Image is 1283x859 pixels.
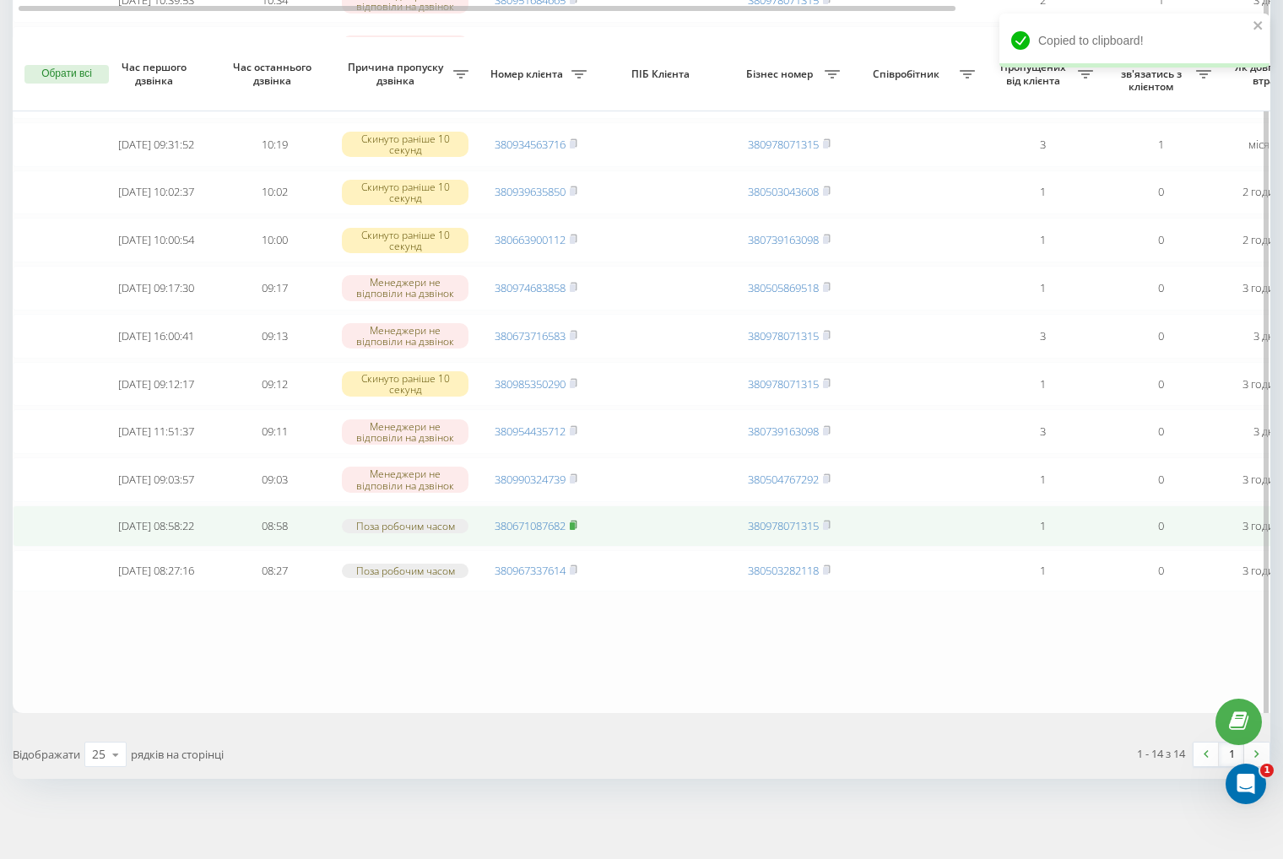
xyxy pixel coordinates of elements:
div: Скинуто раніше 10 секунд [342,180,468,205]
a: 380978071315 [748,137,819,152]
td: [DATE] 10:02:37 [97,170,215,215]
span: Час останнього дзвінка [229,61,320,87]
td: 3 [983,122,1102,167]
td: 08:58 [215,505,333,547]
a: 380505869518 [748,280,819,295]
a: 380503043608 [748,184,819,199]
div: 25 [92,746,106,763]
td: [DATE] 10:27:31 [97,26,215,71]
a: 380739163098 [748,424,819,439]
button: close [1253,19,1264,35]
td: 0 [1102,457,1220,502]
td: 1 [983,362,1102,407]
td: [DATE] 08:58:22 [97,505,215,547]
td: 0 [1102,362,1220,407]
div: Менеджери не відповіли на дзвінок [342,467,468,492]
a: 380954435712 [495,424,566,439]
td: 0 [1102,170,1220,215]
td: 09:13 [215,314,333,359]
div: Менеджери не відповіли на дзвінок [342,35,468,61]
td: 0 [1102,218,1220,262]
td: 0 [1102,550,1220,592]
td: 1 [983,218,1102,262]
span: Причина пропуску дзвінка [342,61,453,87]
td: 1 [983,457,1102,502]
td: 10:27 [215,26,333,71]
a: 380939635850 [495,184,566,199]
td: 0 [1102,266,1220,311]
div: Скинуто раніше 10 секунд [342,132,468,157]
td: [DATE] 10:00:54 [97,218,215,262]
td: [DATE] 11:51:37 [97,409,215,454]
div: Copied to clipboard! [999,14,1269,68]
td: 08:27 [215,550,333,592]
a: 380967337614 [495,563,566,578]
td: 0 [1102,314,1220,359]
a: 380974683858 [495,280,566,295]
span: Номер клієнта [485,68,571,81]
a: 380663900112 [495,232,566,247]
span: ПІБ Клієнта [609,68,716,81]
div: Менеджери не відповіли на дзвінок [342,419,468,445]
td: 0 [1102,409,1220,454]
a: 380739163098 [748,232,819,247]
td: 09:03 [215,457,333,502]
td: 1 [983,26,1102,71]
div: Менеджери не відповіли на дзвінок [342,275,468,300]
td: 3 [983,314,1102,359]
td: 1 [983,550,1102,592]
a: 380504767292 [748,472,819,487]
td: 09:11 [215,409,333,454]
td: 0 [1102,505,1220,547]
div: Скинуто раніше 10 секунд [342,371,468,397]
td: 10:02 [215,170,333,215]
td: 10:00 [215,218,333,262]
a: 1 [1219,743,1244,766]
div: Менеджери не відповіли на дзвінок [342,323,468,348]
iframe: Intercom live chat [1226,764,1266,804]
td: 3 [983,409,1102,454]
td: [DATE] 09:31:52 [97,122,215,167]
a: 380503282118 [748,563,819,578]
td: 1 [983,170,1102,215]
a: 380990324739 [495,472,566,487]
td: 09:12 [215,362,333,407]
span: Бізнес номер [739,68,825,81]
td: [DATE] 16:00:41 [97,314,215,359]
a: 380978071315 [748,328,819,343]
td: 10:19 [215,122,333,167]
a: 380671087682 [495,518,566,533]
td: [DATE] 09:12:17 [97,362,215,407]
span: Пропущених від клієнта [992,61,1078,87]
td: [DATE] 08:27:16 [97,550,215,592]
div: Поза робочим часом [342,519,468,533]
div: Поза робочим часом [342,564,468,578]
a: 380978071315 [748,518,819,533]
div: Скинуто раніше 10 секунд [342,228,468,253]
a: 380934563716 [495,137,566,152]
td: 1 [983,505,1102,547]
span: Відображати [13,747,80,762]
div: 1 - 14 з 14 [1137,745,1185,762]
td: 09:17 [215,266,333,311]
span: Час першого дзвінка [111,61,202,87]
td: 1 [1102,122,1220,167]
td: 1 [983,266,1102,311]
span: рядків на сторінці [131,747,224,762]
a: 380673716583 [495,328,566,343]
button: Обрати всі [24,65,109,84]
a: 380985350290 [495,376,566,392]
td: [DATE] 09:17:30 [97,266,215,311]
td: [DATE] 09:03:57 [97,457,215,502]
span: 1 [1260,764,1274,777]
a: 380978071315 [748,376,819,392]
span: Співробітник [857,68,960,81]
